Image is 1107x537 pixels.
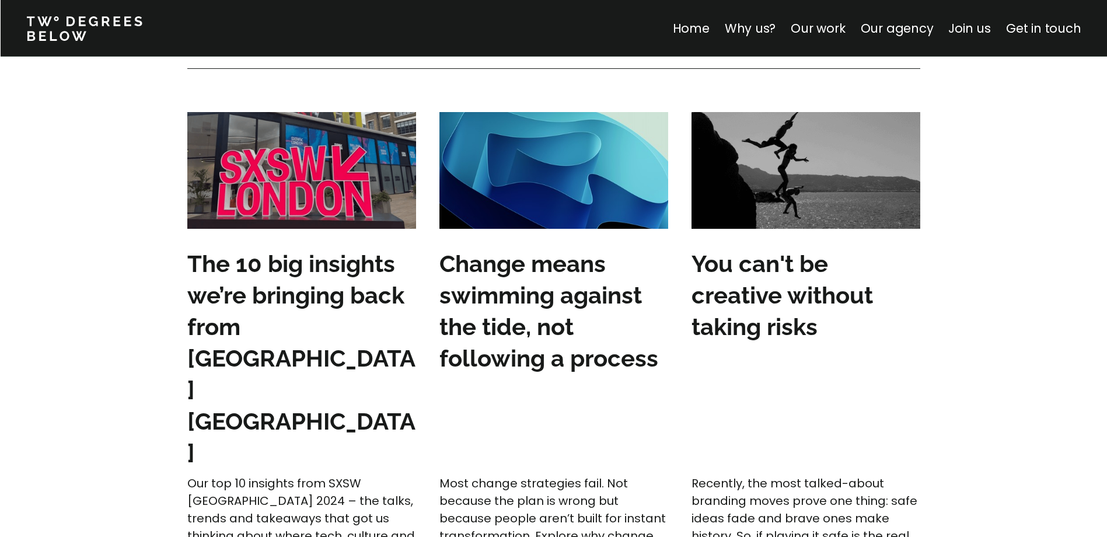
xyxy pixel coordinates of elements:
a: Change means swimming against the tide, not following a process [439,112,668,374]
a: The 10 big insights we’re bringing back from [GEOGRAPHIC_DATA] [GEOGRAPHIC_DATA] [187,112,416,469]
a: Get in touch [1006,20,1081,37]
a: Our work [791,20,845,37]
a: Home [672,20,709,37]
h3: The 10 big insights we’re bringing back from [GEOGRAPHIC_DATA] [GEOGRAPHIC_DATA] [187,248,416,469]
h3: Change means swimming against the tide, not following a process [439,248,668,374]
a: Why us? [724,20,776,37]
h3: You can't be creative without taking risks [692,248,920,343]
a: Our agency [860,20,933,37]
a: Join us [948,20,991,37]
a: You can't be creative without taking risks [692,112,920,343]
